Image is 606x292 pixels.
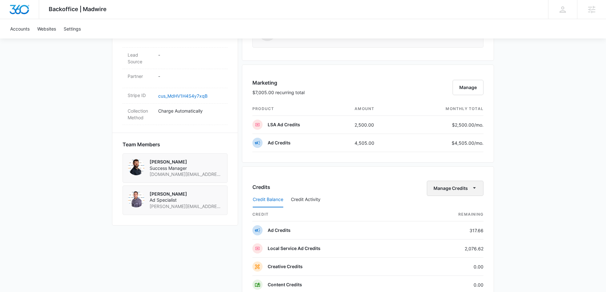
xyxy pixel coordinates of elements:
[268,282,302,288] p: Content Credits
[123,88,228,104] div: Stripe IDcus_MdHV1H4S4y7xqB
[158,93,208,99] a: cus_MdHV1H4S4y7xqB
[268,227,291,233] p: Ad Credits
[128,159,144,175] img: Joel Green
[128,191,144,207] img: Brent Avila
[60,19,85,38] a: Settings
[474,140,483,146] span: /mo.
[416,208,483,221] th: Remaining
[252,89,305,96] p: $7,005.00 recurring total
[416,221,483,240] td: 317.66
[252,183,270,191] h3: Credits
[150,191,222,197] p: [PERSON_NAME]
[128,73,153,80] dt: Partner
[158,73,222,80] p: -
[452,140,483,146] p: $4,505.00
[453,80,483,95] button: Manage
[349,116,405,134] td: 2,500.00
[291,192,321,207] button: Credit Activity
[123,141,160,148] span: Team Members
[123,48,228,69] div: Lead Source-
[49,6,107,12] span: Backoffice | Madwire
[128,92,153,99] dt: Stripe ID
[128,108,153,121] dt: Collection Method
[158,108,222,114] p: Charge Automatically
[128,52,153,65] dt: Lead Source
[253,192,283,207] button: Credit Balance
[33,19,60,38] a: Websites
[252,79,305,87] h3: Marketing
[252,102,349,116] th: product
[150,171,222,177] span: [DOMAIN_NAME][EMAIL_ADDRESS][DOMAIN_NAME]
[158,52,222,58] p: -
[416,240,483,258] td: 2,076.62
[268,140,291,146] p: Ad Credits
[123,104,228,125] div: Collection MethodCharge Automatically
[474,122,483,128] span: /mo.
[427,181,483,196] button: Manage Credits
[150,159,222,165] p: [PERSON_NAME]
[349,134,405,152] td: 4,505.00
[6,19,33,38] a: Accounts
[268,263,303,270] p: Creative Credits
[268,245,321,252] p: Local Service Ad Credits
[150,203,222,210] span: [PERSON_NAME][EMAIL_ADDRESS][PERSON_NAME][DOMAIN_NAME]
[123,69,228,88] div: Partner-
[268,122,300,128] p: LSA Ad Credits
[252,208,416,221] th: credit
[452,122,483,128] p: $2,500.00
[150,197,222,203] span: Ad Specialist
[349,102,405,116] th: amount
[416,258,483,276] td: 0.00
[150,165,222,171] span: Success Manager
[405,102,483,116] th: monthly total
